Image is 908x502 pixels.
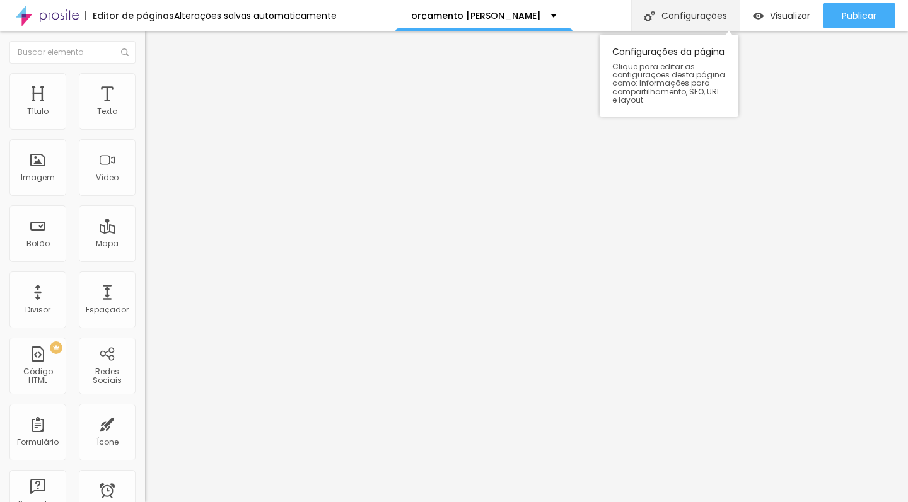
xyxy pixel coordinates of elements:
img: Icone [644,11,655,21]
p: orçamento [PERSON_NAME] [411,11,541,20]
iframe: Editor [145,31,908,502]
span: Clique para editar as configurações desta página como: Informações para compartilhamento, SEO, UR... [612,62,726,104]
button: Visualizar [740,3,823,28]
div: Divisor [25,305,50,314]
input: Buscar elemento [9,41,136,64]
span: Publicar [842,11,876,21]
div: Texto [97,107,117,116]
div: Botão [26,239,50,248]
span: Visualizar [770,11,810,21]
div: Vídeo [96,173,119,182]
img: Icone [121,48,129,56]
div: Alterações salvas automaticamente [174,11,337,20]
div: Ícone [96,438,119,447]
div: Código HTML [13,367,62,385]
div: Configurações da página [600,35,738,117]
img: view-1.svg [753,11,764,21]
div: Título [27,107,49,116]
div: Imagem [21,173,55,182]
div: Mapa [96,239,119,248]
div: Redes Sociais [82,367,132,385]
button: Publicar [823,3,895,28]
div: Espaçador [86,305,129,314]
div: Formulário [17,438,59,447]
div: Editor de páginas [85,11,174,20]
